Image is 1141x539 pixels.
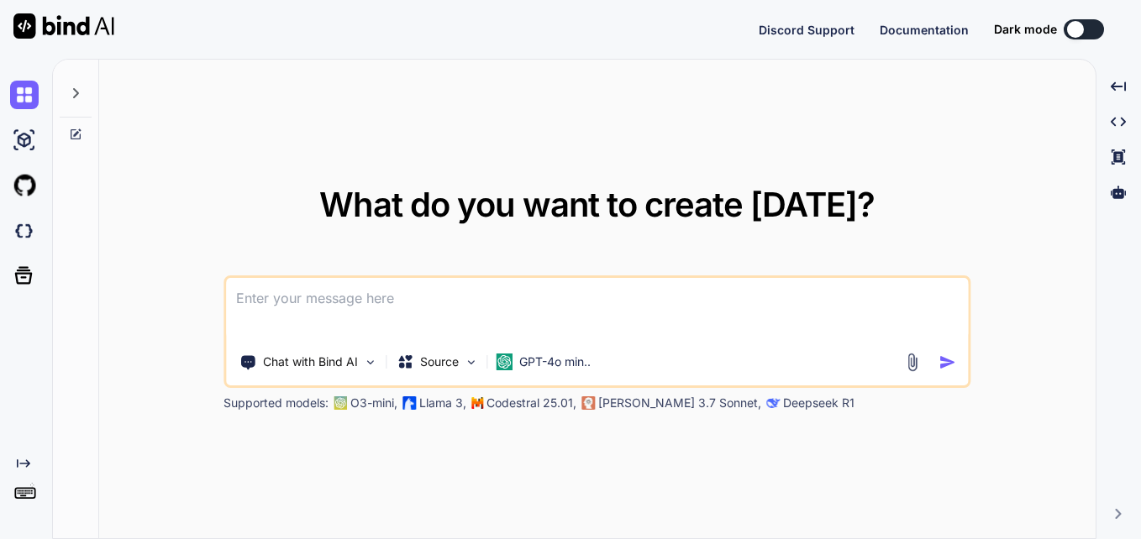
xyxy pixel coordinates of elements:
img: GPT-4 [334,396,347,410]
img: darkCloudIdeIcon [10,217,39,245]
p: Codestral 25.01, [486,395,576,411]
img: attachment [903,353,923,372]
img: chat [10,81,39,109]
p: Chat with Bind AI [263,353,358,370]
p: Source [420,353,459,370]
img: ai-studio [10,126,39,154]
span: Documentation [880,23,969,37]
img: icon [939,353,957,371]
p: [PERSON_NAME] 3.7 Sonnet, [598,395,761,411]
p: Supported models: [223,395,329,411]
img: Llama2 [402,396,416,410]
img: Pick Tools [363,355,377,369]
span: Discord Support [759,23,854,37]
button: Discord Support [759,21,854,39]
img: Pick Models [464,355,478,369]
button: Documentation [880,21,969,39]
span: What do you want to create [DATE]? [319,184,875,225]
img: Mistral-AI [471,397,483,409]
img: claude [766,396,780,410]
span: Dark mode [994,21,1057,38]
p: Deepseek R1 [783,395,854,411]
p: GPT-4o min.. [519,353,591,370]
img: GPT-4o mini [496,353,513,370]
p: Llama 3, [419,395,466,411]
p: O3-mini, [350,395,397,411]
img: claude [581,396,595,410]
img: githubLight [10,171,39,200]
img: Bind AI [13,13,114,39]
